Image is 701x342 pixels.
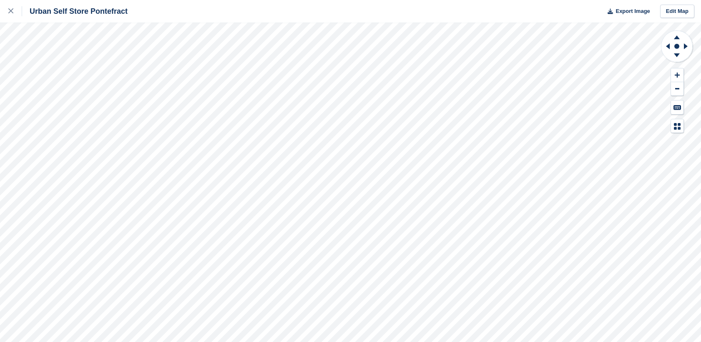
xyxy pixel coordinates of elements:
button: Map Legend [671,119,683,133]
button: Zoom In [671,68,683,82]
a: Edit Map [660,5,694,18]
button: Keyboard Shortcuts [671,101,683,114]
div: Urban Self Store Pontefract [22,6,128,16]
button: Export Image [603,5,650,18]
button: Zoom Out [671,82,683,96]
span: Export Image [616,7,650,15]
